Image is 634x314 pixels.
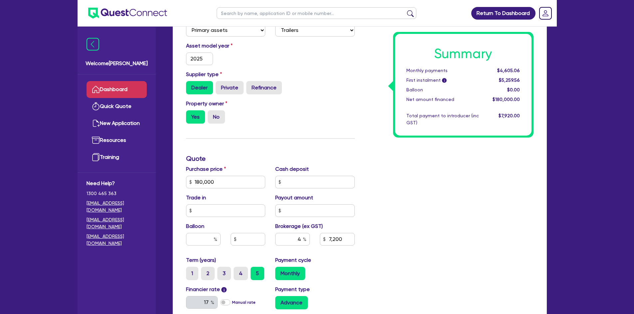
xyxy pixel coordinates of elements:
[234,267,248,280] label: 4
[92,153,100,161] img: training
[275,256,311,264] label: Payment cycle
[499,113,520,118] span: $7,920.00
[87,190,147,197] span: 1300 465 363
[87,216,147,230] a: [EMAIL_ADDRESS][DOMAIN_NAME]
[507,87,520,92] span: $0.00
[217,267,231,280] label: 3
[401,67,484,74] div: Monthly payments
[92,102,100,110] img: quick-quote
[186,267,198,280] label: 1
[275,296,308,309] label: Advance
[401,96,484,103] div: Net amount financed
[87,200,147,214] a: [EMAIL_ADDRESS][DOMAIN_NAME]
[221,287,227,292] span: i
[401,77,484,84] div: First instalment
[92,136,100,144] img: resources
[86,59,148,67] span: Welcome [PERSON_NAME]
[275,267,305,280] label: Monthly
[442,78,447,83] span: i
[275,194,313,202] label: Payout amount
[186,155,355,162] h3: Quote
[406,46,520,62] h1: Summary
[186,194,206,202] label: Trade in
[216,81,244,94] label: Private
[275,222,323,230] label: Brokerage (ex GST)
[186,285,227,293] label: Financier rate
[493,97,520,102] span: $180,000.00
[87,233,147,247] a: [EMAIL_ADDRESS][DOMAIN_NAME]
[275,165,309,173] label: Cash deposit
[401,86,484,93] div: Balloon
[201,267,215,280] label: 2
[401,112,484,126] div: Total payment to introducer (inc GST)
[87,115,147,132] a: New Application
[87,98,147,115] a: Quick Quote
[497,68,520,73] span: $4,605.06
[186,110,205,124] label: Yes
[186,70,222,78] label: Supplier type
[186,165,226,173] label: Purchase price
[186,81,213,94] label: Dealer
[499,77,520,83] span: $5,259.56
[186,222,204,230] label: Balloon
[251,267,264,280] label: 5
[186,256,216,264] label: Term (years)
[232,299,256,305] label: Manual rate
[92,119,100,127] img: new-application
[246,81,282,94] label: Refinance
[87,179,147,187] span: Need Help?
[87,38,99,51] img: icon-menu-close
[275,285,310,293] label: Payment type
[217,7,416,19] input: Search by name, application ID or mobile number...
[537,5,554,22] a: Dropdown toggle
[471,7,535,20] a: Return To Dashboard
[181,42,271,50] label: Asset model year
[208,110,225,124] label: No
[87,132,147,149] a: Resources
[87,81,147,98] a: Dashboard
[186,100,227,108] label: Property owner
[87,149,147,166] a: Training
[88,8,167,19] img: quest-connect-logo-blue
